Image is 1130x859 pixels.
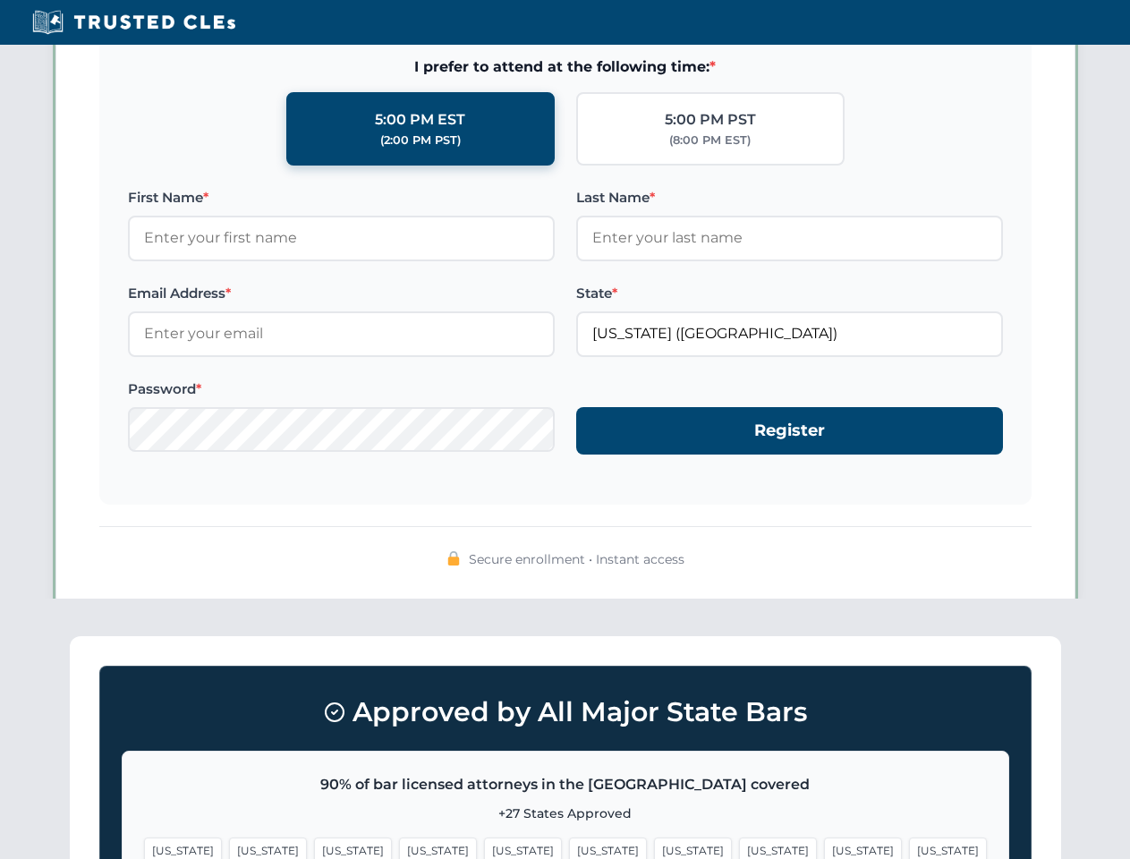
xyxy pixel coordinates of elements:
[669,132,751,149] div: (8:00 PM EST)
[375,108,465,132] div: 5:00 PM EST
[144,804,987,823] p: +27 States Approved
[380,132,461,149] div: (2:00 PM PST)
[128,283,555,304] label: Email Address
[144,773,987,796] p: 90% of bar licensed attorneys in the [GEOGRAPHIC_DATA] covered
[128,311,555,356] input: Enter your email
[469,549,684,569] span: Secure enrollment • Instant access
[27,9,241,36] img: Trusted CLEs
[128,216,555,260] input: Enter your first name
[128,187,555,208] label: First Name
[576,311,1003,356] input: Florida (FL)
[446,551,461,566] img: 🔒
[576,407,1003,455] button: Register
[576,283,1003,304] label: State
[576,216,1003,260] input: Enter your last name
[576,187,1003,208] label: Last Name
[128,55,1003,79] span: I prefer to attend at the following time:
[665,108,756,132] div: 5:00 PM PST
[128,378,555,400] label: Password
[122,688,1009,736] h3: Approved by All Major State Bars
